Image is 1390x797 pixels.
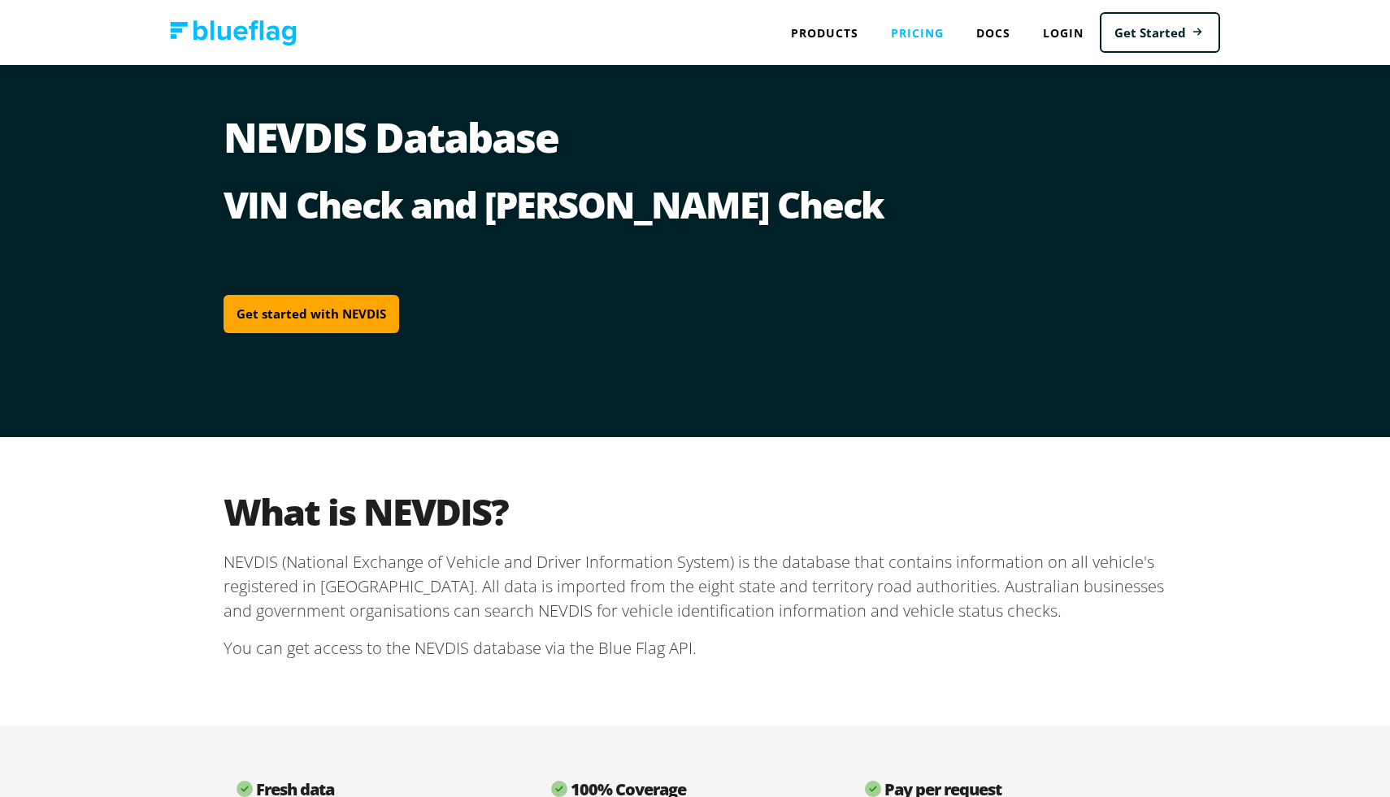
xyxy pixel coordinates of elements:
[1027,16,1100,50] a: Login to Blue Flag application
[1100,12,1220,54] a: Get Started
[224,623,1166,674] p: You can get access to the NEVDIS database via the Blue Flag API.
[224,182,1166,227] h2: VIN Check and [PERSON_NAME] Check
[775,16,875,50] div: Products
[224,550,1166,623] p: NEVDIS (National Exchange of Vehicle and Driver Information System) is the database that contains...
[224,489,1166,534] h2: What is NEVDIS?
[224,295,399,333] a: Get started with NEVDIS
[875,16,960,50] a: Pricing
[224,117,1166,182] h1: NEVDIS Database
[960,16,1027,50] a: Docs
[170,20,297,45] img: Blue Flag logo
